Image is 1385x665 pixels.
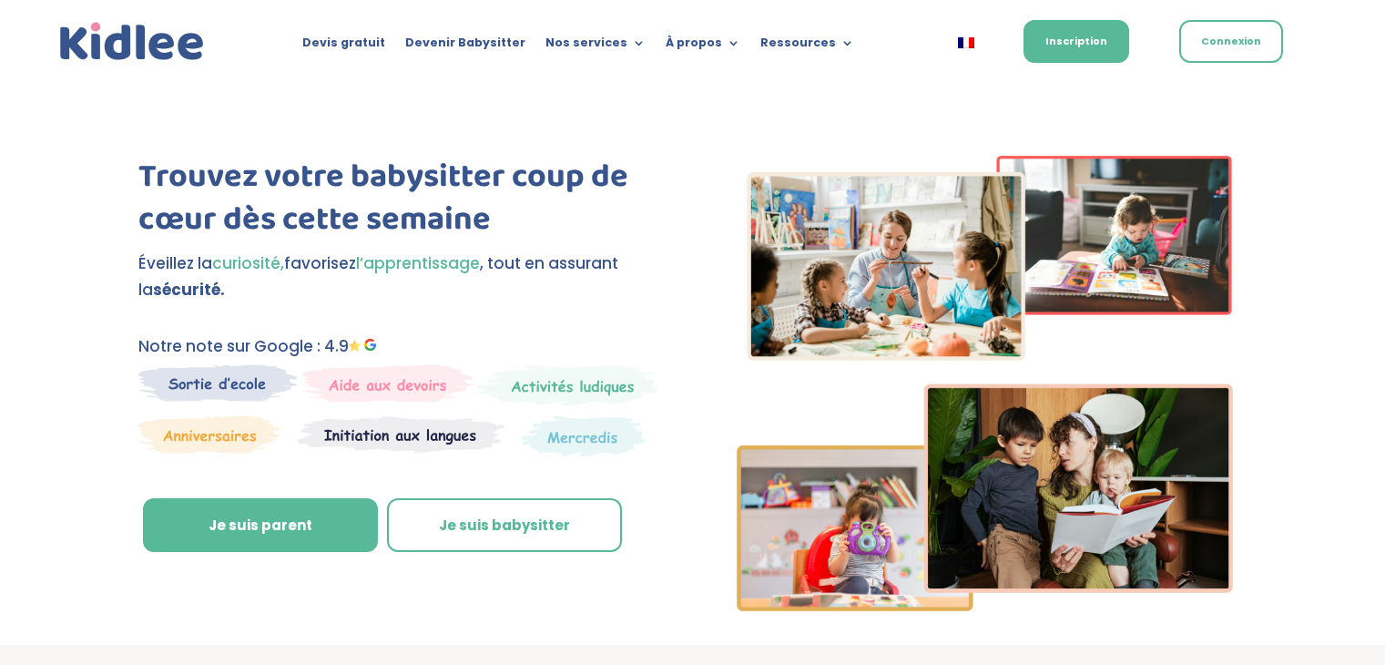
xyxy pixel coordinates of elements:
[56,18,209,66] a: Kidlee Logo
[138,415,280,454] img: Anniversaire
[958,37,974,48] img: Français
[356,252,480,274] span: l’apprentissage
[405,36,525,56] a: Devenir Babysitter
[760,36,854,56] a: Ressources
[138,156,662,251] h1: Trouvez votre babysitter coup de cœur dès cette semaine
[212,252,284,274] span: curiosité,
[1023,20,1129,63] a: Inscription
[477,364,657,406] img: Mercredi
[387,498,622,553] a: Je suis babysitter
[298,415,504,454] img: Atelier thematique
[737,156,1234,611] img: Imgs-2
[138,333,662,360] p: Notre note sur Google : 4.9
[138,251,662,303] p: Éveillez la favorisez , tout en assurant la
[1179,20,1283,63] a: Connexion
[545,36,646,56] a: Nos services
[302,364,474,403] img: weekends
[302,36,385,56] a: Devis gratuit
[143,498,378,553] a: Je suis parent
[138,364,298,402] img: Sortie decole
[56,18,209,66] img: logo_kidlee_bleu
[153,279,225,301] strong: sécurité.
[666,36,740,56] a: À propos
[522,415,645,457] img: Thematique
